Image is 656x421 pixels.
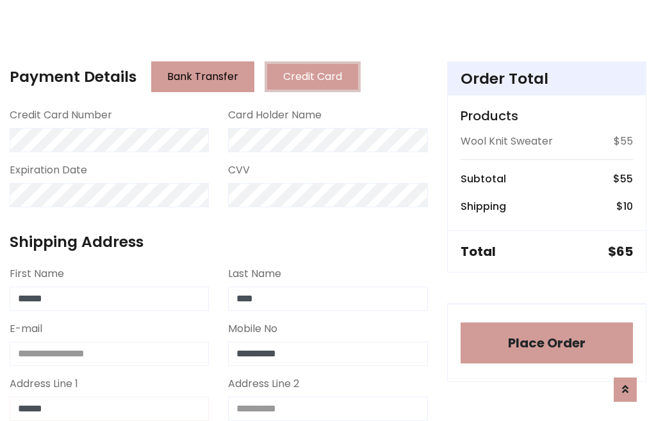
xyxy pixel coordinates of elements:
[461,173,506,185] h6: Subtotal
[228,376,299,392] label: Address Line 2
[613,173,633,185] h6: $
[10,266,64,282] label: First Name
[10,68,136,86] h4: Payment Details
[151,61,254,92] button: Bank Transfer
[461,244,496,259] h5: Total
[461,200,506,212] h6: Shipping
[228,321,277,337] label: Mobile No
[228,163,250,178] label: CVV
[616,200,633,212] h6: $
[620,171,633,186] span: 55
[10,376,78,392] label: Address Line 1
[614,134,633,149] p: $55
[10,107,112,123] label: Credit Card Number
[461,134,553,149] p: Wool Knit Sweater
[623,199,633,214] span: 10
[461,322,633,363] button: Place Order
[228,107,322,123] label: Card Holder Name
[10,163,87,178] label: Expiration Date
[10,321,42,337] label: E-mail
[265,61,361,92] button: Credit Card
[461,70,633,88] h4: Order Total
[461,108,633,123] h5: Products
[608,244,633,259] h5: $
[10,233,428,251] h4: Shipping Address
[228,266,281,282] label: Last Name
[616,242,633,260] span: 65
